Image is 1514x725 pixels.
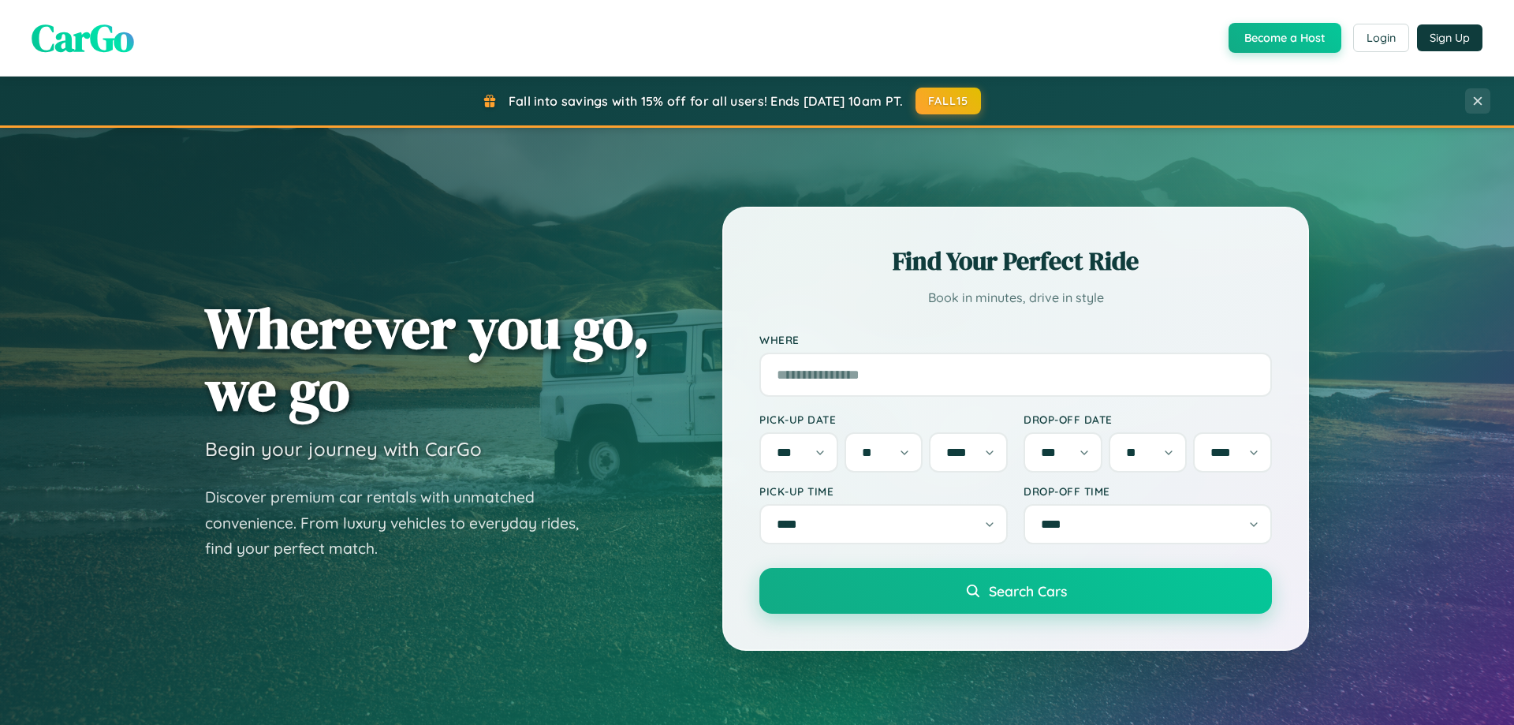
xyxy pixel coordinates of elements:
label: Pick-up Time [759,484,1008,498]
label: Drop-off Time [1024,484,1272,498]
button: Become a Host [1229,23,1341,53]
span: Fall into savings with 15% off for all users! Ends [DATE] 10am PT. [509,93,904,109]
label: Where [759,333,1272,346]
button: Login [1353,24,1409,52]
label: Drop-off Date [1024,413,1272,426]
span: Search Cars [989,582,1067,600]
button: Search Cars [759,568,1272,614]
label: Pick-up Date [759,413,1008,426]
p: Book in minutes, drive in style [759,286,1272,309]
button: Sign Up [1417,24,1482,51]
span: CarGo [32,12,134,64]
button: FALL15 [915,88,982,114]
p: Discover premium car rentals with unmatched convenience. From luxury vehicles to everyday rides, ... [205,484,599,562]
h1: Wherever you go, we go [205,297,650,421]
h2: Find Your Perfect Ride [759,244,1272,278]
h3: Begin your journey with CarGo [205,437,482,461]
